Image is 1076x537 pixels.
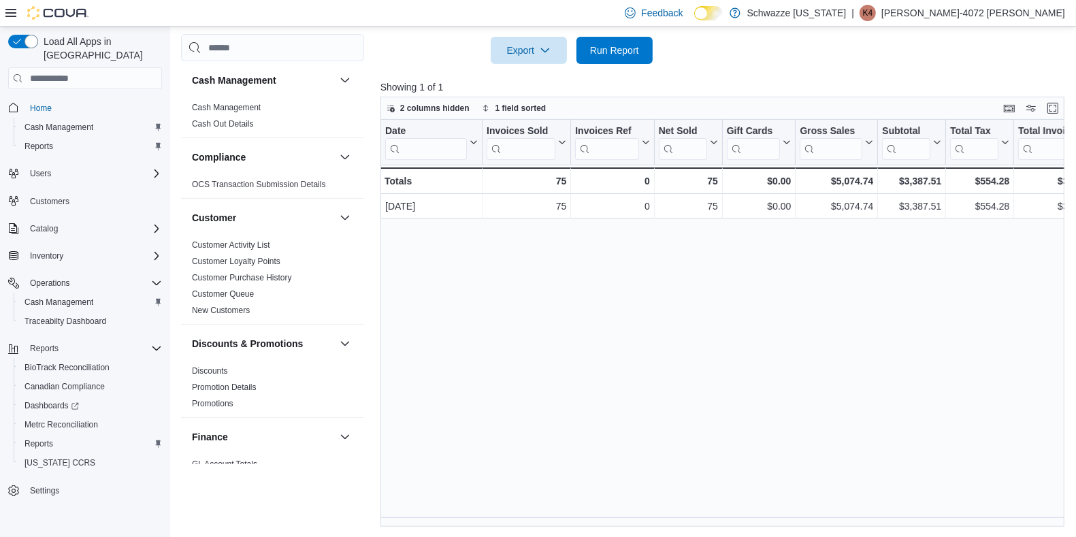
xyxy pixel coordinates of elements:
button: Finance [192,430,334,444]
span: Operations [25,275,162,291]
div: [DATE] [385,199,478,215]
div: Customer [181,237,364,324]
button: Catalog [25,221,63,237]
div: 75 [659,199,718,215]
button: Date [385,125,478,160]
span: Dark Mode [694,20,695,21]
nav: Complex example [8,92,162,536]
span: Home [30,103,52,114]
span: Run Report [590,44,639,57]
span: Users [30,168,51,179]
button: Reports [25,340,64,357]
span: Load All Apps in [GEOGRAPHIC_DATA] [38,35,162,62]
div: Invoices Ref [575,125,638,138]
h3: Compliance [192,150,246,164]
button: Run Report [576,37,653,64]
button: 1 field sorted [476,100,552,116]
div: Discounts & Promotions [181,363,364,417]
div: $554.28 [950,199,1009,215]
input: Dark Mode [694,6,723,20]
h3: Customer [192,211,236,225]
a: Customer Purchase History [192,273,292,282]
span: Customer Purchase History [192,272,292,283]
button: 2 columns hidden [381,100,475,116]
a: BioTrack Reconciliation [19,359,115,376]
div: Totals [385,173,478,189]
a: Customer Activity List [192,240,270,250]
p: | [851,5,854,21]
div: $0.00 [726,173,791,189]
button: Keyboard shortcuts [1001,100,1017,116]
a: Discounts [192,366,228,376]
a: Cash Management [19,119,99,135]
button: Compliance [192,150,334,164]
span: Promotions [192,398,233,409]
span: Customers [30,196,69,207]
div: Cash Management [181,99,364,137]
button: Invoices Sold [487,125,566,160]
div: Gross Sales [800,125,862,160]
div: $3,387.51 [882,173,941,189]
div: Invoices Ref [575,125,638,160]
span: BioTrack Reconciliation [19,359,162,376]
div: Subtotal [882,125,930,138]
span: BioTrack Reconciliation [25,362,110,373]
button: Catalog [3,219,167,238]
span: Settings [30,485,59,496]
span: Cash Management [25,122,93,133]
div: 75 [487,173,566,189]
span: [US_STATE] CCRS [25,457,95,468]
button: Users [3,164,167,183]
a: Customer Queue [192,289,254,299]
div: $0.00 [727,199,792,215]
div: 75 [487,199,566,215]
span: Reports [19,436,162,452]
div: Total Tax [950,125,998,138]
div: Karen-4072 Collazo [860,5,876,21]
span: Operations [30,278,70,289]
span: Traceabilty Dashboard [19,313,162,329]
img: Cova [27,6,88,20]
button: Inventory [25,248,69,264]
span: Reports [25,141,53,152]
a: Metrc Reconciliation [19,417,103,433]
a: [US_STATE] CCRS [19,455,101,471]
span: Washington CCRS [19,455,162,471]
a: Customers [25,193,75,210]
h3: Cash Management [192,74,276,87]
button: Cash Management [14,293,167,312]
span: Customers [25,193,162,210]
span: Discounts [192,365,228,376]
span: Inventory [30,250,63,261]
div: $5,074.74 [800,199,873,215]
button: Reports [14,137,167,156]
span: Cash Out Details [192,118,254,129]
a: Dashboards [19,397,84,414]
div: Finance [181,456,364,494]
button: Discounts & Promotions [337,336,353,352]
button: Traceabilty Dashboard [14,312,167,331]
button: Cash Management [14,118,167,137]
button: Total Tax [950,125,1009,160]
a: GL Account Totals [192,459,257,469]
button: Finance [337,429,353,445]
a: Reports [19,436,59,452]
button: Gift Cards [726,125,791,160]
span: Reports [25,438,53,449]
span: Reports [30,343,59,354]
button: Customers [3,191,167,211]
div: $554.28 [950,173,1009,189]
div: $3,387.51 [882,199,941,215]
span: Metrc Reconciliation [25,419,98,430]
span: Dashboards [19,397,162,414]
button: Export [491,37,567,64]
a: New Customers [192,306,250,315]
div: Compliance [181,176,364,198]
a: OCS Transaction Submission Details [192,180,326,189]
button: Settings [3,481,167,500]
span: Dashboards [25,400,79,411]
span: Cash Management [19,119,162,135]
a: Cash Management [19,294,99,310]
span: Promotion Details [192,382,257,393]
button: Reports [14,434,167,453]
